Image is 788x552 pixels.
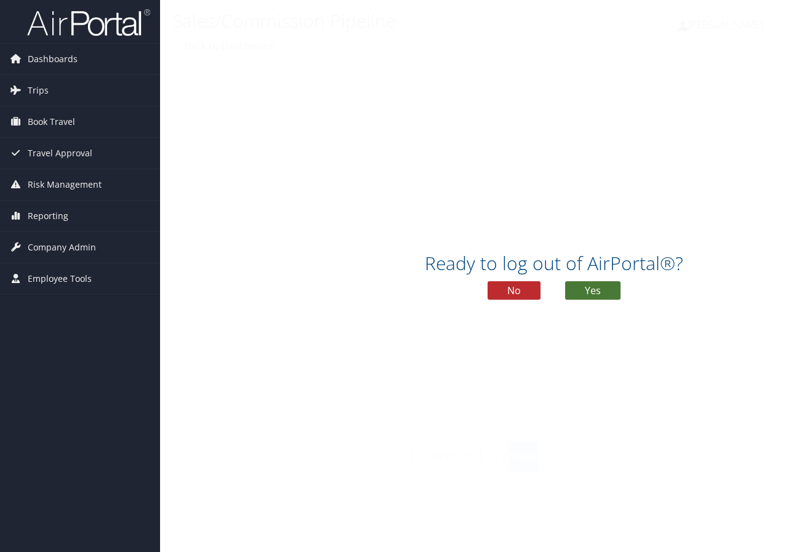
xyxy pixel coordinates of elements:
span: Company Admin [28,232,96,263]
span: Reporting [28,201,68,231]
img: airportal-logo.png [27,8,150,37]
span: Trips [28,75,49,106]
span: Dashboards [28,44,78,74]
span: Travel Approval [28,138,92,169]
button: Yes [565,281,621,300]
span: Risk Management [28,169,102,200]
span: Employee Tools [28,263,92,294]
button: No [488,281,541,300]
span: Book Travel [28,106,75,137]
